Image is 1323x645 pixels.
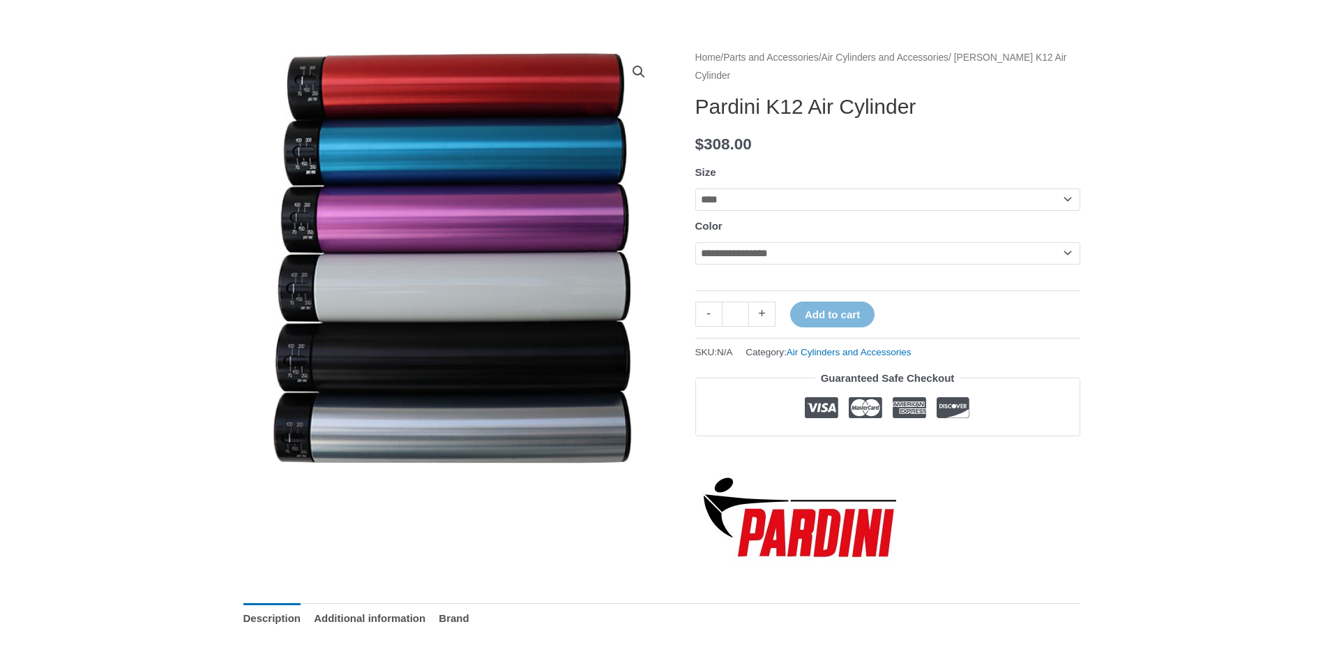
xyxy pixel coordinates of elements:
[695,302,722,326] a: -
[723,52,819,63] a: Parts and Accessories
[749,302,776,326] a: +
[695,52,721,63] a: Home
[695,474,905,561] a: Pardini
[626,59,651,84] a: View full-screen image gallery
[695,135,752,153] bdi: 308.00
[722,302,749,326] input: Product quantity
[815,369,960,388] legend: Guaranteed Safe Checkout
[439,603,469,633] a: Brand
[790,302,875,327] button: Add to cart
[695,166,716,178] label: Size
[787,347,912,357] a: Air Cylinders and Accessories
[717,347,733,357] span: N/A
[243,603,301,633] a: Description
[695,94,1080,119] h1: Pardini K12 Air Cylinder
[695,447,1080,464] iframe: Customer reviews powered by Trustpilot
[695,220,723,232] label: Color
[314,603,425,633] a: Additional information
[243,49,662,468] img: Pardini K12 Air Cylinder
[695,135,704,153] span: $
[695,343,733,361] span: SKU:
[746,343,911,361] span: Category:
[822,52,949,63] a: Air Cylinders and Accessories
[695,49,1080,84] nav: Breadcrumb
